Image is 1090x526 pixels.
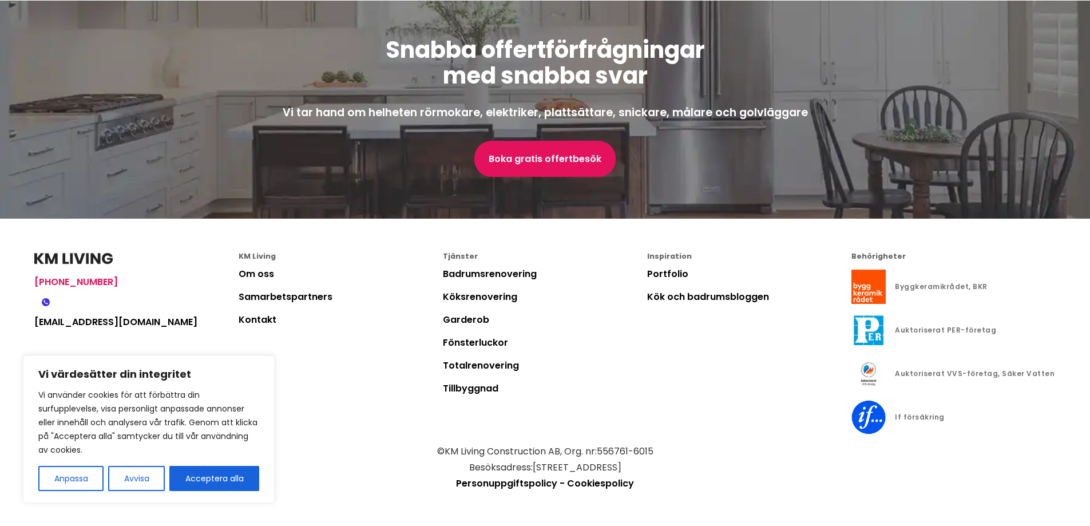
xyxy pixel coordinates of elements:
a: Badrumsrenovering [443,267,537,280]
a: [EMAIL_ADDRESS][DOMAIN_NAME] [34,318,239,327]
img: Byggkeramikrådet, BKR [851,270,886,304]
p: Vi värdesätter din integritet [38,367,259,381]
div: Tjänster [443,253,647,260]
div: If försäkring [895,414,945,421]
a: Tillbyggnad [443,382,498,395]
a: Fönsterluckor [443,336,508,349]
div: Byggkeramikrådet, BKR [895,283,988,290]
p: Vi använder cookies för att förbättra din surfupplevelse, visa personligt anpassade annonser elle... [38,388,259,457]
a: [PHONE_NUMBER] [34,278,239,287]
img: Auktoriserat PER-företag [851,313,886,347]
button: Avvisa [108,466,165,491]
a: Portfolio [647,267,688,280]
a: Kontakt [239,313,276,326]
div: Auktoriserat PER-företag [895,327,996,334]
button: Acceptera alla [169,466,259,491]
div: Inspiration [647,253,851,260]
div: Behörigheter [851,253,1056,260]
a: Om oss [239,267,274,280]
div: KM Living [239,253,443,260]
a: Cookiespolicy [567,477,634,490]
a: Samarbetspartners [239,290,332,303]
img: Auktoriserat VVS-företag, Säker Vatten [851,357,886,391]
img: If försäkring [851,400,886,434]
img: KM Living [34,253,113,264]
a: Köksrenovering [443,290,517,303]
a: Personuppgiftspolicy - [456,477,565,490]
a: Garderob [443,313,489,326]
div: Auktoriserat VVS-företag, Säker Vatten [895,370,1055,377]
a: Kök och badrumsbloggen [647,290,769,303]
a: Totalrenovering [443,359,519,372]
p: © KM Living Construction AB , Org. nr: 556761-6015 Besöksadress: [STREET_ADDRESS] [34,444,1056,476]
a: Boka gratis offertbesök [474,141,616,177]
button: Anpassa [38,466,104,491]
